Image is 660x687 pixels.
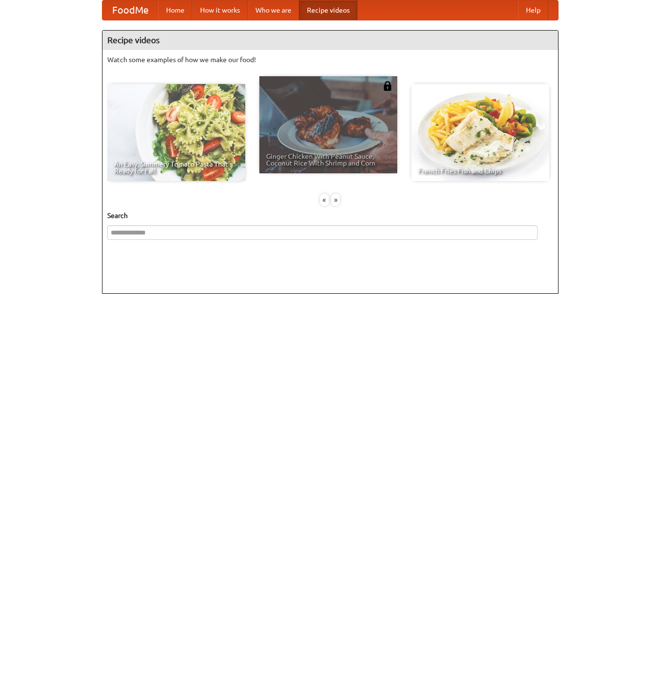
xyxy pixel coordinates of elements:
h5: Search [107,211,553,220]
a: Recipe videos [299,0,357,20]
p: Watch some examples of how we make our food! [107,55,553,65]
h4: Recipe videos [102,31,558,50]
a: Home [158,0,192,20]
span: French Fries Fish and Chips [418,168,542,174]
a: An Easy, Summery Tomato Pasta That's Ready for Fall [107,84,245,181]
a: How it works [192,0,248,20]
div: » [331,194,340,206]
a: FoodMe [102,0,158,20]
a: Who we are [248,0,299,20]
a: French Fries Fish and Chips [411,84,549,181]
div: « [320,194,329,206]
span: An Easy, Summery Tomato Pasta That's Ready for Fall [114,161,238,174]
a: Help [518,0,548,20]
img: 483408.png [383,81,392,91]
